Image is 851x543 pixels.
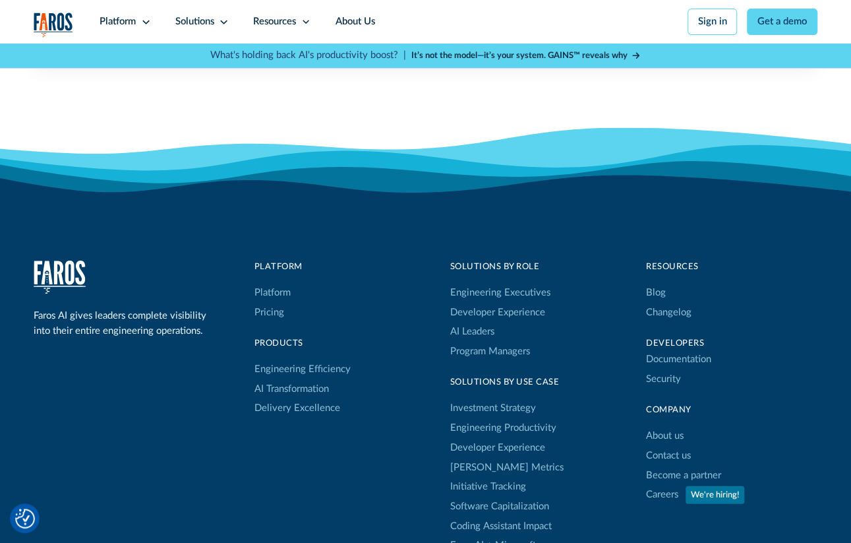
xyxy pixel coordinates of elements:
div: We're hiring! [690,488,739,501]
a: Program Managers [450,341,550,361]
div: Faros AI gives leaders complete visibility into their entire engineering operations. [34,308,211,338]
a: Developer Experience [450,302,545,322]
a: Sign in [688,9,738,34]
a: Get a demo [747,9,817,34]
a: Engineering Executives [450,282,550,302]
a: Documentation [646,350,711,369]
a: [PERSON_NAME] Metrics [450,457,564,477]
a: home [34,13,73,38]
div: Solutions [175,15,214,29]
a: Software Capitalization [450,496,549,516]
a: Security [646,369,681,389]
a: Changelog [646,302,691,322]
a: Contact us [646,445,691,465]
a: Platform [254,282,290,302]
a: home [34,260,86,294]
p: What's holding back AI's productivity boost? | [210,48,406,63]
a: Initiative Tracking [450,477,526,497]
a: About us [646,426,684,446]
div: Resources [253,15,296,29]
strong: It’s not the model—it’s your system. GAINS™ reveals why [411,51,628,60]
a: Investment Strategy [450,399,536,418]
div: Resources [646,260,817,273]
a: Delivery Excellence [254,399,339,418]
button: Cookie Settings [15,509,35,528]
div: Platform [254,260,350,273]
a: Pricing [254,302,283,322]
a: AI Transformation [254,379,328,399]
a: Become a partner [646,465,721,485]
div: Platform [100,15,136,29]
a: Developer Experience [450,437,545,457]
a: AI Leaders [450,322,494,342]
div: products [254,336,350,350]
a: Blog [646,282,666,302]
div: Solutions by Role [450,260,550,273]
a: Engineering Productivity [450,418,556,437]
div: Developers [646,336,817,350]
a: Careers [646,485,678,505]
a: Coding Assistant Impact [450,516,552,536]
a: Engineering Efficiency [254,359,350,379]
img: Revisit consent button [15,509,35,528]
div: Solutions By Use Case [450,375,564,389]
img: Faros Logo White [34,260,86,294]
a: It’s not the model—it’s your system. GAINS™ reveals why [411,49,641,63]
img: Logo of the analytics and reporting company Faros. [34,13,73,38]
div: Company [646,403,817,416]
